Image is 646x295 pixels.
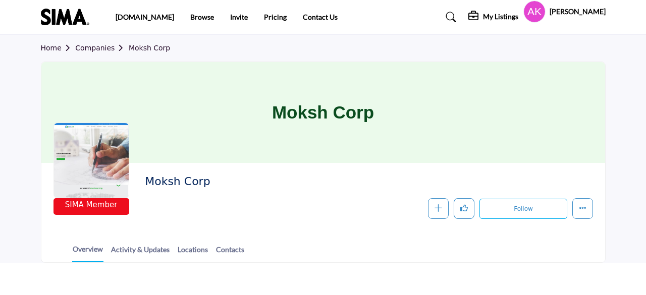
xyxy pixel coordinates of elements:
[272,62,374,163] h1: Moksh Corp
[230,13,248,21] a: Invite
[177,244,208,262] a: Locations
[75,44,129,52] a: Companies
[572,198,593,219] button: More details
[116,13,174,21] a: [DOMAIN_NAME]
[523,1,546,23] button: Show hide supplier dropdown
[264,13,287,21] a: Pricing
[190,13,214,21] a: Browse
[550,7,606,17] h5: [PERSON_NAME]
[65,199,118,211] span: SIMA Member
[216,244,245,262] a: Contacts
[303,13,338,21] a: Contact Us
[468,11,518,23] div: My Listings
[436,9,463,25] a: Search
[454,198,474,219] button: Like
[41,44,76,52] a: Home
[111,244,170,262] a: Activity & Updates
[145,175,422,188] h2: Moksh Corp
[41,9,94,25] img: site Logo
[479,199,567,219] button: Follow
[483,12,518,21] h5: My Listings
[129,44,170,52] a: Moksh Corp
[72,244,103,262] a: Overview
